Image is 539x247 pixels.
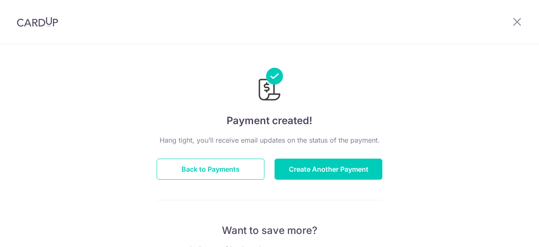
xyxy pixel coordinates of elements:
[256,68,283,103] img: Payments
[157,113,382,128] h4: Payment created!
[157,159,264,180] button: Back to Payments
[157,135,382,145] p: Hang tight, you’ll receive email updates on the status of the payment.
[275,159,382,180] button: Create Another Payment
[17,17,58,27] img: CardUp
[157,224,382,237] p: Want to save more?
